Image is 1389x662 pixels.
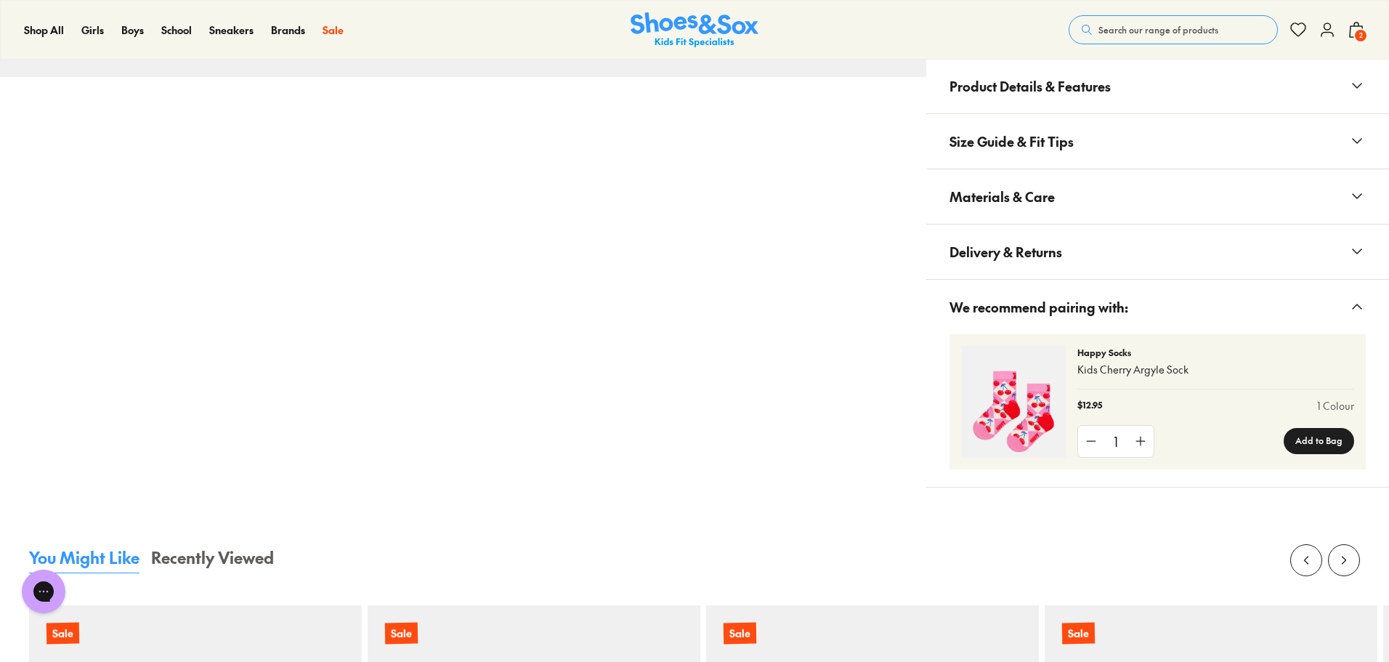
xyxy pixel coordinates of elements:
span: School [161,23,192,37]
span: Boys [121,23,144,37]
button: Recently Viewed [151,546,274,573]
div: 1 [1104,426,1127,457]
button: Size Guide & Fit Tips [926,114,1389,169]
p: Sale [385,622,418,644]
span: Search our range of products [1098,23,1218,36]
button: Add to Bag [1284,428,1354,454]
button: You Might Like [29,546,139,573]
button: We recommend pairing with: [926,280,1389,334]
a: Shoes & Sox [631,12,758,48]
span: We recommend pairing with: [949,286,1128,328]
p: Sale [46,621,81,645]
span: Sale [323,23,344,37]
p: Happy Socks [1077,346,1354,359]
a: Sneakers [209,23,254,38]
span: Shop All [24,23,64,37]
p: Sale [724,622,756,644]
a: Sale [323,23,344,38]
a: Shop All [24,23,64,38]
a: 1 Colour [1317,398,1354,413]
p: Kids Cherry Argyle Sock [1077,362,1354,377]
span: Sneakers [209,23,254,37]
img: 4-543651_1 [961,346,1066,458]
p: Sale [1062,622,1095,644]
img: SNS_Logo_Responsive.svg [631,12,758,48]
span: Size Guide & Fit Tips [949,120,1074,163]
span: Product Details & Features [949,65,1111,108]
a: Brands [271,23,305,38]
button: Search our range of products [1069,15,1278,44]
a: Girls [81,23,104,38]
iframe: Gorgias live chat messenger [15,565,73,618]
button: 2 [1348,14,1365,46]
button: Materials & Care [926,169,1389,224]
span: Brands [271,23,305,37]
span: Materials & Care [949,175,1055,218]
button: Product Details & Features [926,59,1389,113]
a: Boys [121,23,144,38]
span: 2 [1353,28,1368,43]
p: $12.95 [1077,398,1102,413]
span: Girls [81,23,104,37]
span: Delivery & Returns [949,230,1062,273]
a: School [161,23,192,38]
button: Delivery & Returns [926,225,1389,279]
